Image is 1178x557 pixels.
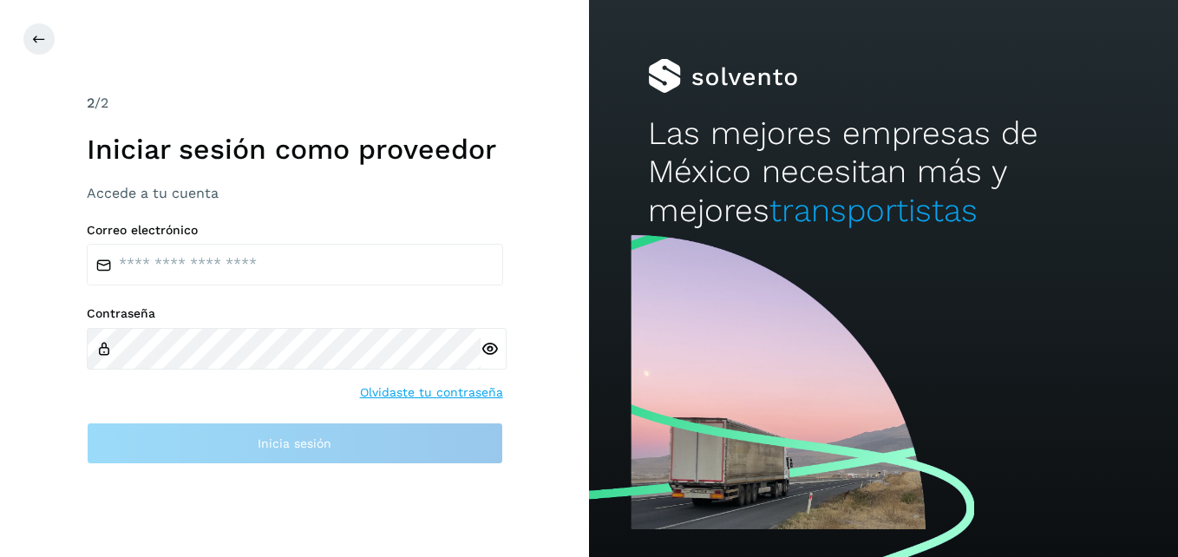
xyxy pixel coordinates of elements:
span: Inicia sesión [258,437,331,449]
label: Contraseña [87,306,503,321]
div: /2 [87,93,503,114]
button: Inicia sesión [87,423,503,464]
span: transportistas [769,192,978,229]
a: Olvidaste tu contraseña [360,383,503,402]
h2: Las mejores empresas de México necesitan más y mejores [648,115,1119,230]
span: 2 [87,95,95,111]
label: Correo electrónico [87,223,503,238]
h1: Iniciar sesión como proveedor [87,133,503,166]
h3: Accede a tu cuenta [87,185,503,201]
